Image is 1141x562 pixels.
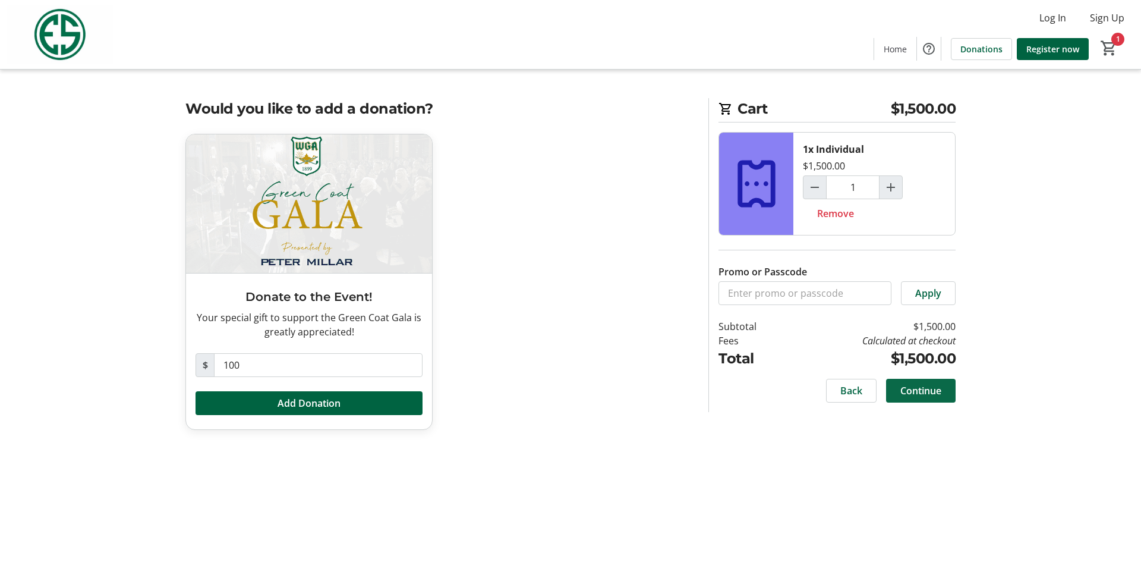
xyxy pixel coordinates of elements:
span: Remove [817,206,854,221]
span: Donations [960,43,1003,55]
button: Continue [886,379,956,403]
button: Help [917,37,941,61]
h2: Would you like to add a donation? [185,98,694,120]
label: Promo or Passcode [718,265,807,279]
button: Increment by one [880,176,902,199]
button: Sign Up [1080,8,1134,27]
td: $1,500.00 [787,348,956,369]
button: Log In [1030,8,1076,27]
td: Calculated at checkout [787,334,956,348]
td: Total [718,348,787,369]
span: Continue [900,384,941,398]
span: Log In [1039,11,1066,25]
button: Decrement by one [803,176,826,199]
td: $1,500.00 [787,319,956,334]
td: Fees [718,334,787,348]
a: Home [874,38,916,60]
a: Donations [951,38,1012,60]
div: $1,500.00 [803,159,845,173]
input: Enter promo or passcode [718,281,891,305]
span: Back [840,384,862,398]
button: Cart [1098,37,1120,59]
div: Your special gift to support the Green Coat Gala is greatly appreciated! [196,310,423,339]
button: Add Donation [196,391,423,415]
span: $1,500.00 [891,98,956,120]
button: Back [826,379,877,403]
span: Sign Up [1090,11,1124,25]
span: $ [196,353,215,377]
span: Home [884,43,907,55]
span: Apply [915,286,941,300]
input: Individual Quantity [826,175,880,199]
button: Apply [901,281,956,305]
span: Register now [1026,43,1079,55]
input: Donation Amount [214,353,423,377]
span: Add Donation [278,396,341,410]
h2: Cart [718,98,956,123]
button: Remove [803,202,868,225]
div: 1x Individual [803,142,864,156]
img: Evans Scholars Foundation's Logo [7,5,113,64]
h3: Donate to the Event! [196,288,423,306]
a: Register now [1017,38,1089,60]
img: Donate to the Event! [186,134,432,273]
td: Subtotal [718,319,787,334]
